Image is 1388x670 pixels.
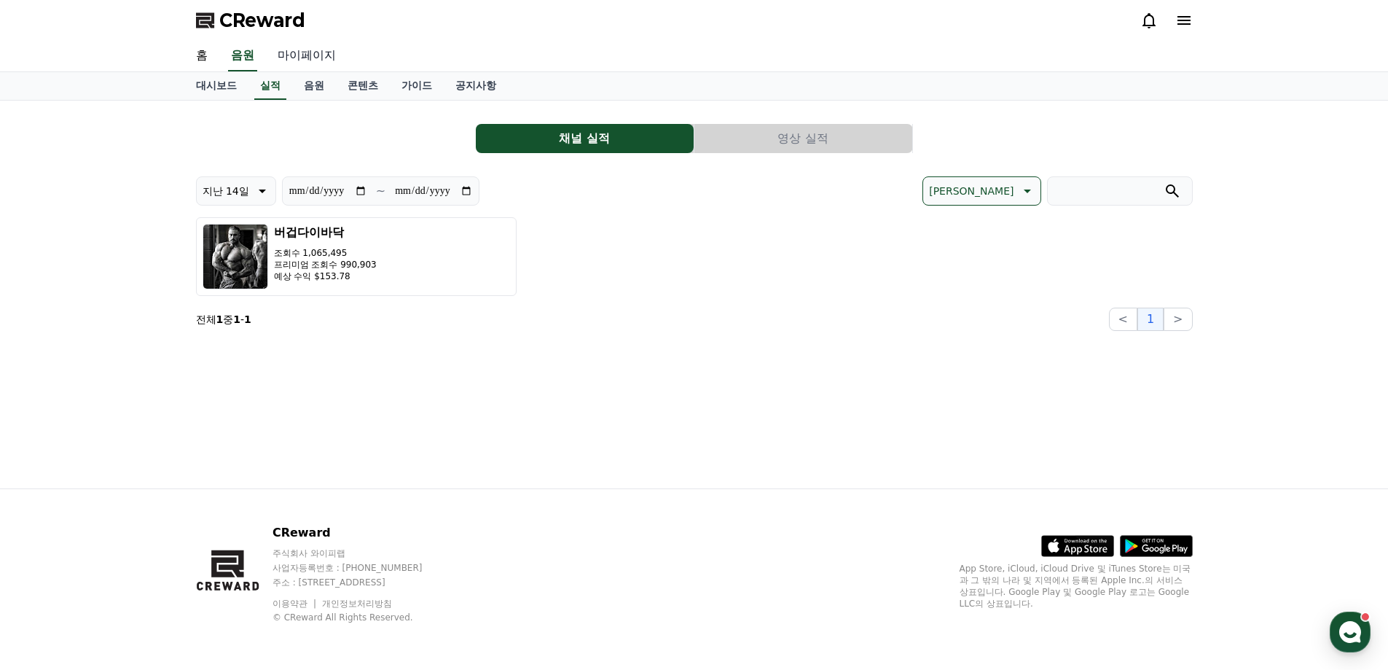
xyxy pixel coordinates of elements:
[4,462,96,499] a: 홈
[274,270,377,282] p: 예상 수익 $153.78
[272,599,318,609] a: 이용약관
[225,484,243,496] span: 설정
[216,313,224,325] strong: 1
[476,124,694,153] button: 채널 실적
[922,176,1040,206] button: [PERSON_NAME]
[476,124,694,153] a: 채널 실적
[272,577,450,588] p: 주소 : [STREET_ADDRESS]
[1109,308,1137,331] button: <
[228,41,257,71] a: 음원
[233,313,240,325] strong: 1
[274,247,377,259] p: 조회수 1,065,495
[960,563,1193,609] p: App Store, iCloud, iCloud Drive 및 iTunes Store는 미국과 그 밖의 나라 및 지역에서 등록된 Apple Inc.의 서비스 상표입니다. Goo...
[376,182,385,200] p: ~
[272,562,450,574] p: 사업자등록번호 : [PHONE_NUMBER]
[219,9,305,32] span: CReward
[196,9,305,32] a: CReward
[184,41,219,71] a: 홈
[444,72,508,100] a: 공지사항
[1164,308,1192,331] button: >
[694,124,912,153] button: 영상 실적
[196,217,517,296] button: 버겁다이바닥 조회수 1,065,495 프리미엄 조회수 990,903 예상 수익 $153.78
[184,72,248,100] a: 대시보드
[188,462,280,499] a: 설정
[254,72,286,100] a: 실적
[272,612,450,623] p: © CReward All Rights Reserved.
[96,462,188,499] a: 대화
[46,484,55,496] span: 홈
[196,312,251,327] p: 전체 중 -
[133,485,151,496] span: 대화
[274,259,377,270] p: 프리미엄 조회수 990,903
[390,72,444,100] a: 가이드
[336,72,390,100] a: 콘텐츠
[272,524,450,542] p: CReward
[266,41,348,71] a: 마이페이지
[274,224,377,241] h3: 버겁다이바닥
[272,548,450,559] p: 주식회사 와이피랩
[1137,308,1164,331] button: 1
[694,124,913,153] a: 영상 실적
[929,181,1013,201] p: [PERSON_NAME]
[203,181,249,201] p: 지난 14일
[196,176,276,206] button: 지난 14일
[203,224,268,289] img: 버겁다이바닥
[292,72,336,100] a: 음원
[322,599,392,609] a: 개인정보처리방침
[244,313,251,325] strong: 1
